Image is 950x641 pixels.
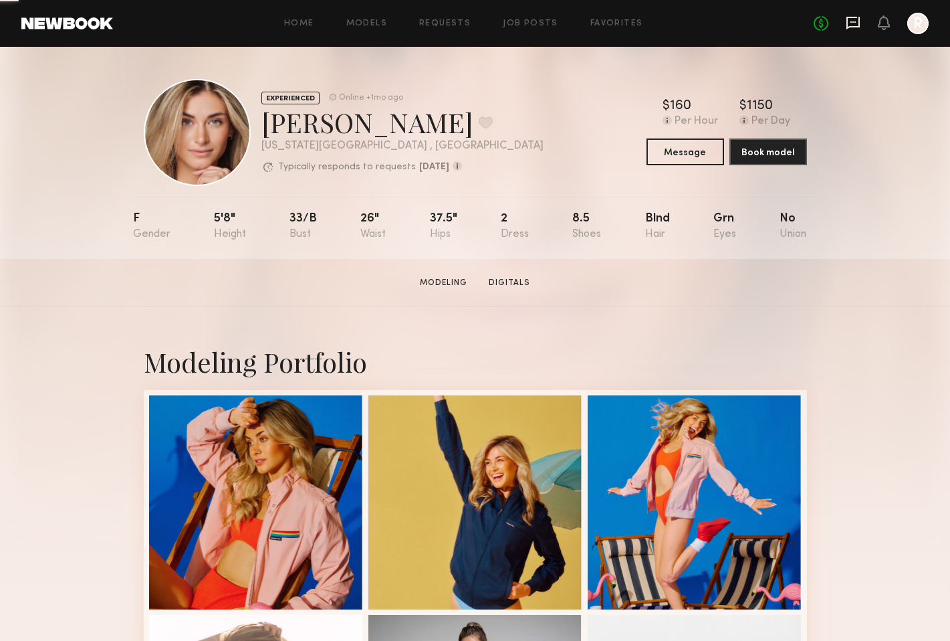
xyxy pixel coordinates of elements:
button: Book model [729,139,807,165]
div: $ [739,100,747,113]
button: Message [646,139,724,165]
div: 37.5" [430,213,457,240]
div: Per Day [751,116,790,128]
a: Requests [419,19,471,28]
div: Online +1mo ago [339,94,403,102]
div: No [780,213,806,240]
div: $ [663,100,670,113]
b: [DATE] [419,163,449,172]
div: 8.5 [572,213,601,240]
div: 26" [360,213,386,240]
div: F [133,213,170,240]
a: Favorites [590,19,643,28]
div: Modeling Portfolio [144,344,807,379]
div: Blnd [645,213,670,240]
a: Digitals [483,277,536,289]
a: Home [284,19,314,28]
a: Modeling [414,277,473,289]
div: 2 [501,213,529,240]
div: 1150 [747,100,773,113]
div: 5'8" [214,213,246,240]
a: R [907,13,929,34]
div: [US_STATE][GEOGRAPHIC_DATA] , [GEOGRAPHIC_DATA] [261,141,544,152]
div: [PERSON_NAME] [261,104,544,140]
div: 33/b [289,213,317,240]
p: Typically responds to requests [278,163,416,172]
div: EXPERIENCED [261,92,320,104]
a: Models [346,19,387,28]
div: Grn [713,213,736,240]
div: Per Hour [675,116,718,128]
a: Job Posts [503,19,558,28]
div: 160 [670,100,691,113]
